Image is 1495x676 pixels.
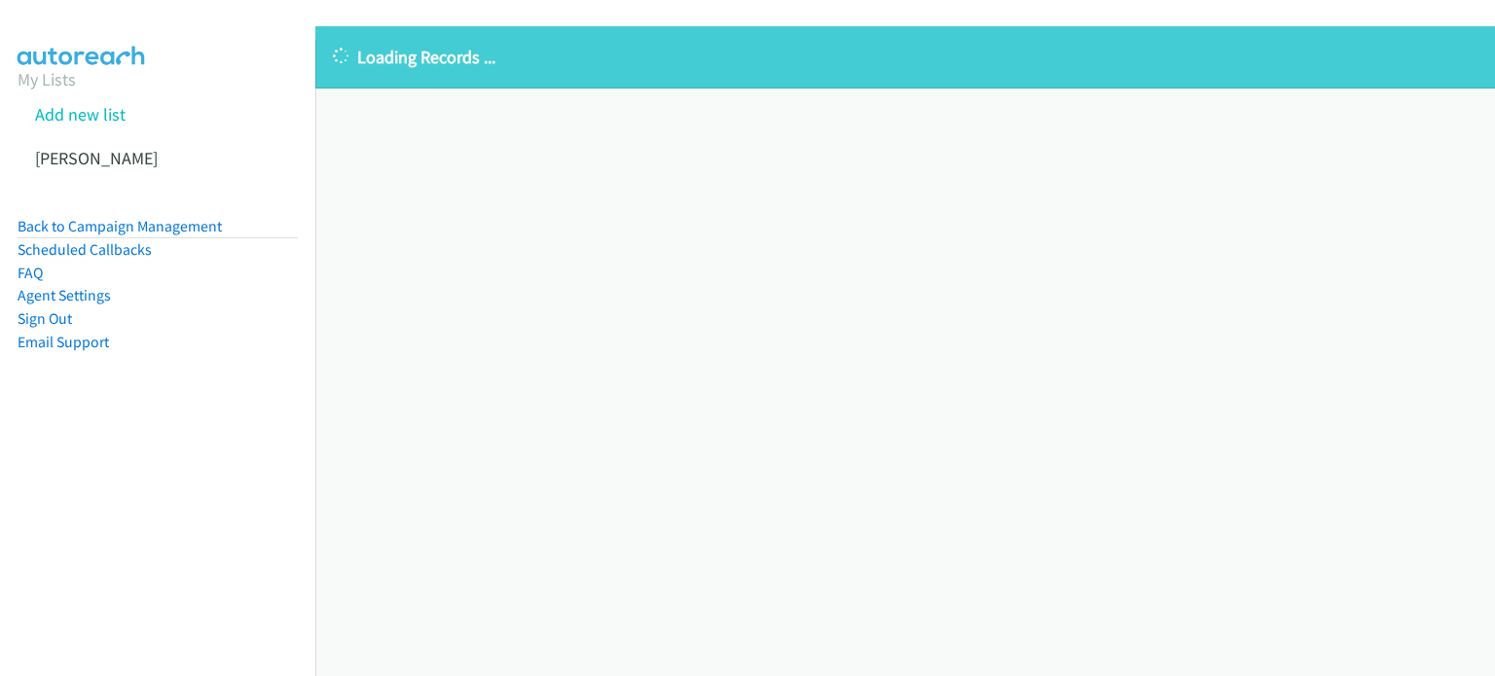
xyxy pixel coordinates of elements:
a: Back to Campaign Management [18,217,222,235]
a: [PERSON_NAME] [35,147,158,169]
a: Agent Settings [18,286,111,304]
a: Sign Out [18,309,72,328]
a: Email Support [18,333,109,351]
p: Loading Records ... [333,44,1477,70]
a: Scheduled Callbacks [18,240,152,259]
a: FAQ [18,264,43,282]
a: Add new list [35,103,126,125]
a: My Lists [18,68,76,90]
